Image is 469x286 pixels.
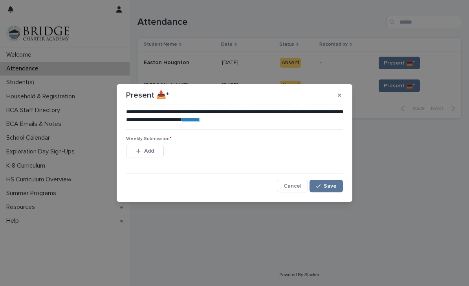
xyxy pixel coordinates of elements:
button: Cancel [277,180,308,192]
span: Cancel [284,183,301,189]
button: Save [310,180,343,192]
button: Add [126,145,164,157]
p: Present 📥* [126,90,169,100]
span: Save [324,183,337,189]
span: Add [144,148,154,154]
span: Weekly Submission [126,137,172,141]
